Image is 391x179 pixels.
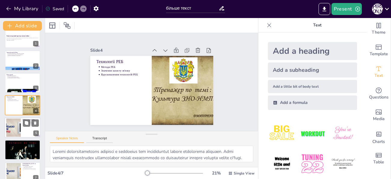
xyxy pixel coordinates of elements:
[298,150,326,178] img: 5.jpeg
[367,61,391,83] div: Add text boxes
[8,99,21,100] p: Значення захисту зв'язку
[24,123,39,124] p: Переваги використання БПЛА
[372,3,383,15] button: Ю [PERSON_NAME]
[367,18,391,40] div: Change the overall theme
[7,141,38,143] p: Екіпажі БПЛА
[298,120,326,147] img: 2.jpeg
[367,83,391,105] div: Get real-time input from your audience
[8,54,38,55] p: Використання радіообміну для координації
[372,4,383,14] div: Ю [PERSON_NAME]
[48,21,57,30] div: Layout
[8,98,21,99] p: Методи РЕБ
[45,6,64,12] div: Saved
[268,120,296,147] img: 1.jpeg
[63,22,71,29] span: Position
[8,100,21,101] p: Вдосконалення технологій РЕБ
[24,167,38,168] p: Інвестиції в технології
[125,15,172,58] div: Slide 4
[274,18,361,32] p: Text
[32,119,39,126] button: Delete Slide
[5,73,40,93] div: 3
[5,140,40,160] div: 6
[209,170,223,176] div: 21 %
[367,148,391,169] div: Add a table
[122,28,163,65] p: Технології РЕБ
[3,21,42,31] button: Add slide
[24,122,39,123] p: Ударні можливості БПЛА
[5,4,41,14] button: My Library
[374,72,383,79] span: Text
[8,53,38,54] p: Важливість радіообміну у військових операціях
[23,119,39,121] p: БПЛА в сучасній війні
[33,63,38,69] div: 2
[48,170,145,176] div: Slide 4 / 7
[5,95,40,115] div: 4
[33,41,38,46] div: 1
[33,153,38,158] div: 6
[319,3,330,15] button: Export to PowerPoint
[331,3,362,15] button: Present
[268,62,357,77] div: Add a subheading
[372,138,385,145] span: Charts
[367,40,391,61] div: Add ready made slides
[373,159,384,165] span: Table
[120,38,156,71] p: Значення захисту зв'язку
[268,150,296,178] img: 4.jpeg
[23,163,38,166] p: [DEMOGRAPHIC_DATA] та перспективи
[5,50,40,70] div: 2
[234,171,254,176] span: Single View
[370,51,388,57] span: Template
[8,142,38,143] p: Структура екіпажу БПЛА
[7,35,29,37] strong: Радіоелектронний простір сучасної війни
[24,166,38,167] p: Адаптація до нових загроз
[8,77,38,79] p: Ударні дрони в бойових операціях
[268,80,357,93] div: Add a little bit of body text
[8,55,38,56] p: Ризики без ефективного радіообміну
[166,4,219,13] input: Insert title
[86,136,113,143] button: Transcript
[50,146,253,162] textarea: Loremi dolorsitametcons adipisci e seddoeius tem incididuntut labore etdolorema aliquaen. Admi ve...
[5,117,41,138] div: 5
[23,119,30,126] button: Duplicate Slide
[8,76,38,77] p: Функції розвідувальних дронів
[373,116,385,122] span: Media
[268,42,357,60] div: Add a heading
[8,75,38,76] p: Різноманітність дронів
[50,136,84,143] button: Speaker Notes
[24,168,38,169] p: Постійне вдосконалення стратегій
[7,38,38,40] p: У цій презентації ми розглянемо важливі аспекти радіообміну, різні види дронів, технології РЕБ, Б...
[372,29,386,36] span: Theme
[33,108,38,114] div: 4
[367,126,391,148] div: Add charts and graphs
[268,96,357,110] div: Add a formula
[329,120,357,147] img: 3.jpeg
[118,41,153,74] p: Вдосконалення технологій РЕБ
[33,86,38,91] div: 3
[7,74,38,76] p: Види дронів
[33,130,39,136] div: 5
[24,121,39,122] p: Роль БПЛА в розвідці
[7,96,21,98] p: Технології РЕБ
[5,28,40,48] div: 1
[8,143,38,144] p: Роль аналітиків у місіях
[7,40,38,41] p: Generated with [URL]
[7,51,38,53] p: Значення радіообміну
[123,35,159,68] p: Методи РЕБ
[369,94,389,101] span: Questions
[329,150,357,178] img: 6.jpeg
[367,105,391,126] div: Add images, graphics, shapes or video
[8,144,38,146] p: Співпраця в екіпажі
